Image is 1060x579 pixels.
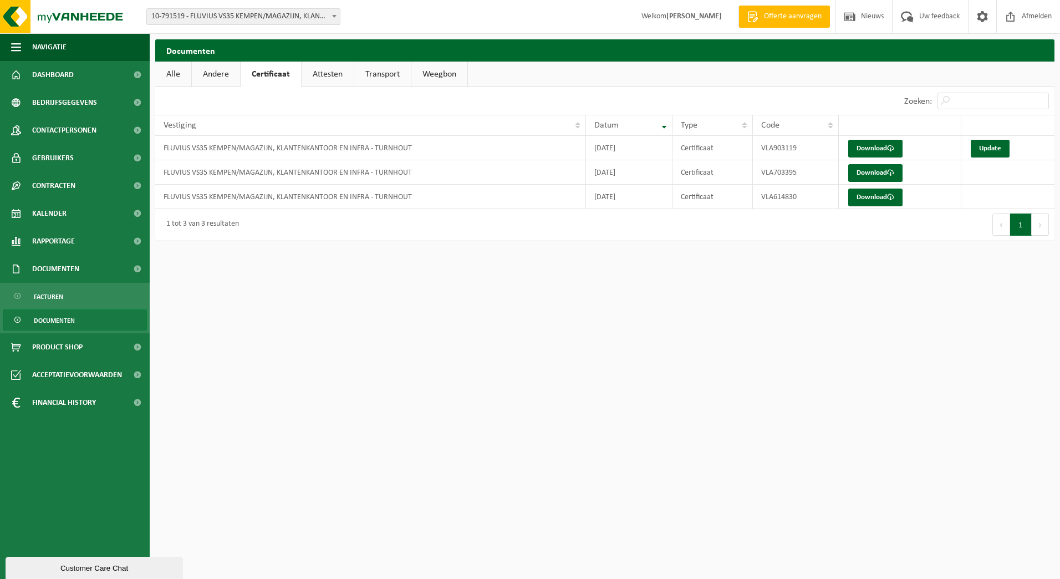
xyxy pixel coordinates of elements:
td: FLUVIUS VS35 KEMPEN/MAGAZIJN, KLANTENKANTOOR EN INFRA - TURNHOUT [155,160,586,185]
td: FLUVIUS VS35 KEMPEN/MAGAZIJN, KLANTENKANTOOR EN INFRA - TURNHOUT [155,136,586,160]
td: Certificaat [672,136,753,160]
a: Certificaat [241,62,301,87]
span: Contactpersonen [32,116,96,144]
a: Attesten [302,62,354,87]
iframe: chat widget [6,555,185,579]
div: 1 tot 3 van 3 resultaten [161,215,239,235]
td: FLUVIUS VS35 KEMPEN/MAGAZIJN, KLANTENKANTOOR EN INFRA - TURNHOUT [155,185,586,209]
span: Code [761,121,779,130]
span: Gebruikers [32,144,74,172]
span: Dashboard [32,61,74,89]
td: [DATE] [586,185,672,209]
td: [DATE] [586,136,672,160]
td: Certificaat [672,185,753,209]
a: Alle [155,62,191,87]
td: VLA703395 [753,160,839,185]
td: [DATE] [586,160,672,185]
h2: Documenten [155,39,1054,61]
a: Andere [192,62,240,87]
span: Documenten [32,255,79,283]
a: Weegbon [411,62,467,87]
td: VLA614830 [753,185,839,209]
strong: [PERSON_NAME] [666,12,722,21]
a: Download [848,189,903,206]
span: Facturen [34,286,63,307]
td: Certificaat [672,160,753,185]
span: Documenten [34,310,75,331]
span: Contracten [32,172,75,200]
a: Download [848,164,903,182]
a: Facturen [3,286,147,307]
span: Vestiging [164,121,196,130]
span: Financial History [32,389,96,417]
a: Download [848,140,903,158]
span: Rapportage [32,227,75,255]
span: Type [681,121,697,130]
button: Previous [992,214,1010,236]
span: Kalender [32,200,67,227]
span: 10-791519 - FLUVIUS VS35 KEMPEN/MAGAZIJN, KLANTENKANTOOR EN INFRA - TURNHOUT [146,8,340,25]
button: Next [1032,214,1049,236]
a: Documenten [3,309,147,331]
span: Navigatie [32,33,67,61]
span: Offerte aanvragen [761,11,824,22]
label: Zoeken: [904,97,932,106]
span: 10-791519 - FLUVIUS VS35 KEMPEN/MAGAZIJN, KLANTENKANTOOR EN INFRA - TURNHOUT [147,9,340,24]
button: 1 [1010,214,1032,236]
span: Bedrijfsgegevens [32,89,97,116]
a: Offerte aanvragen [738,6,830,28]
span: Product Shop [32,333,83,361]
span: Datum [594,121,619,130]
span: Acceptatievoorwaarden [32,361,122,389]
a: Transport [354,62,411,87]
a: Update [971,140,1010,158]
td: VLA903119 [753,136,839,160]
